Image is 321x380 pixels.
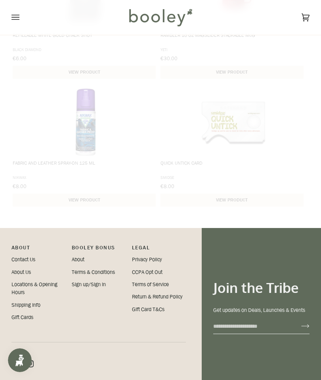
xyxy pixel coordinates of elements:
a: Shipping Info [11,301,40,309]
a: Gift Cards [11,313,33,321]
a: About [72,256,84,263]
iframe: Button to open loyalty program pop-up [8,348,32,372]
a: Gift Card T&Cs [132,306,164,313]
a: Return & Refund Policy [132,293,183,300]
a: Privacy Policy [132,256,162,263]
a: Terms & Conditions [72,268,115,276]
a: CCPA Opt Out [132,268,162,276]
input: your-email@example.com [213,319,289,334]
p: Pipeline_Footer Main [11,244,65,256]
button: Join [289,320,310,332]
a: Terms of Service [132,281,169,288]
p: Booley Bonus [72,244,126,256]
p: Pipeline_Footer Sub [132,244,186,256]
a: Locations & Opening Hours [11,281,57,296]
h3: Join the Tribe [213,279,310,296]
p: Get updates on Deals, Launches & Events [213,306,310,314]
a: Sign up/Sign in [72,281,106,288]
a: About Us [11,268,31,276]
img: Booley [126,6,195,29]
a: Contact Us [11,256,35,263]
